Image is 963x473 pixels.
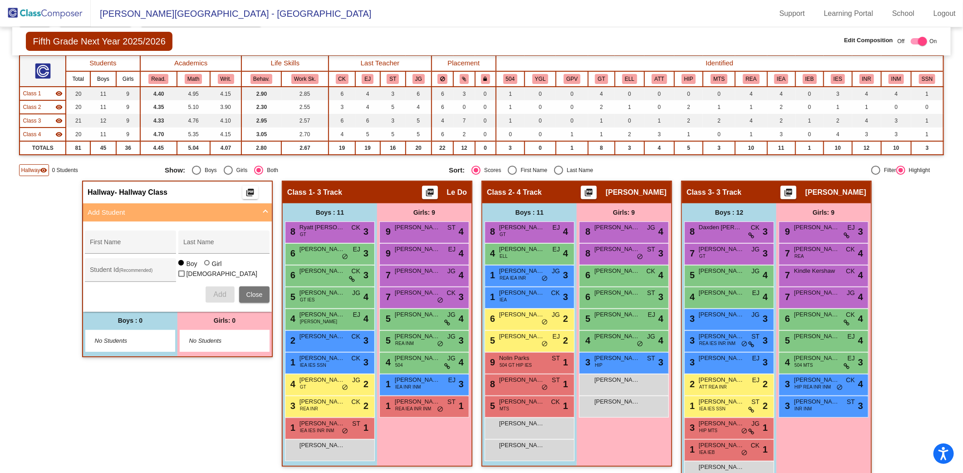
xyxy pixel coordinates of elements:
[88,207,256,218] mat-panel-title: Add Student
[395,223,440,232] span: [PERSON_NAME]
[644,141,674,155] td: 4
[622,74,637,84] button: ELL
[644,100,674,114] td: 0
[682,203,776,222] div: Boys : 12
[40,167,47,174] mat-icon: visibility
[475,87,496,100] td: 0
[556,114,588,128] td: 0
[20,87,66,100] td: Le Do - 3 Track
[674,87,703,100] td: 0
[364,225,368,238] span: 3
[288,227,295,236] span: 8
[140,141,177,155] td: 4.45
[281,114,329,128] td: 2.57
[911,114,943,128] td: 1
[449,166,465,174] span: Sort:
[90,87,116,100] td: 11
[767,87,796,100] td: 4
[763,225,768,238] span: 3
[300,223,345,232] span: Ryatt [PERSON_NAME]
[432,87,454,100] td: 6
[453,71,475,87] th: Keep with students
[449,166,726,175] mat-radio-group: Select an option
[711,74,727,84] button: MTS
[281,100,329,114] td: 2.55
[55,103,63,111] mat-icon: visibility
[512,188,542,197] span: - 4 Track
[213,291,226,298] span: Add
[881,100,911,114] td: 0
[796,128,824,141] td: 0
[148,74,168,84] button: Read.
[606,188,667,197] span: [PERSON_NAME]
[210,100,242,114] td: 3.90
[387,74,399,84] button: ST
[210,141,242,155] td: 4.07
[165,166,442,175] mat-radio-group: Select an option
[652,74,667,84] button: ATT
[329,141,355,155] td: 19
[735,71,767,87] th: Read Plan
[905,166,930,174] div: Highlight
[496,128,525,141] td: 0
[564,74,580,84] button: GPV
[556,128,588,141] td: 1
[844,36,893,45] span: Edit Composition
[735,141,767,155] td: 10
[116,128,140,141] td: 9
[90,270,172,277] input: Student Id
[767,100,796,114] td: 2
[245,188,255,201] mat-icon: picture_as_pdf
[447,188,467,197] span: Le Do
[911,87,943,100] td: 1
[781,186,796,199] button: Print Students Details
[83,222,272,312] div: Add Student
[496,71,525,87] th: 504 Plan
[251,74,272,84] button: Behav.
[90,71,116,87] th: Boys
[767,114,796,128] td: 2
[20,114,66,128] td: Kaila Larson - 3 Track
[860,74,874,84] button: INR
[453,87,475,100] td: 3
[496,141,525,155] td: 3
[447,223,456,232] span: ST
[291,74,319,84] button: Work Sk.
[644,128,674,141] td: 3
[615,141,644,155] td: 3
[140,87,177,100] td: 4.40
[88,188,115,197] span: Hallway
[588,71,614,87] th: Gifted and Talented
[55,117,63,124] mat-icon: visibility
[488,227,495,236] span: 8
[281,141,329,155] td: 2.67
[241,100,281,114] td: 2.30
[644,87,674,100] td: 0
[699,223,744,232] span: Daxden [PERSON_NAME]
[852,87,881,100] td: 4
[313,188,342,197] span: - 3 Track
[532,74,549,84] button: YGL
[90,141,116,155] td: 45
[21,166,40,174] span: Hallway
[20,100,66,114] td: Zina Stricherz - 4 Track
[525,87,556,100] td: 0
[658,225,663,238] span: 4
[210,128,242,141] td: 4.15
[201,166,217,174] div: Boys
[116,141,140,155] td: 36
[20,128,66,141] td: Sarah McDonald - 3 Track
[817,6,881,21] a: Learning Portal
[283,203,377,222] div: Boys : 11
[772,6,812,21] a: Support
[287,188,313,197] span: Class 1
[496,55,943,71] th: Identified
[588,141,614,155] td: 8
[774,74,788,84] button: IEA
[246,291,263,298] span: Close
[930,37,937,45] span: On
[563,225,568,238] span: 4
[352,223,360,232] span: CK
[767,141,796,155] td: 11
[674,100,703,114] td: 2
